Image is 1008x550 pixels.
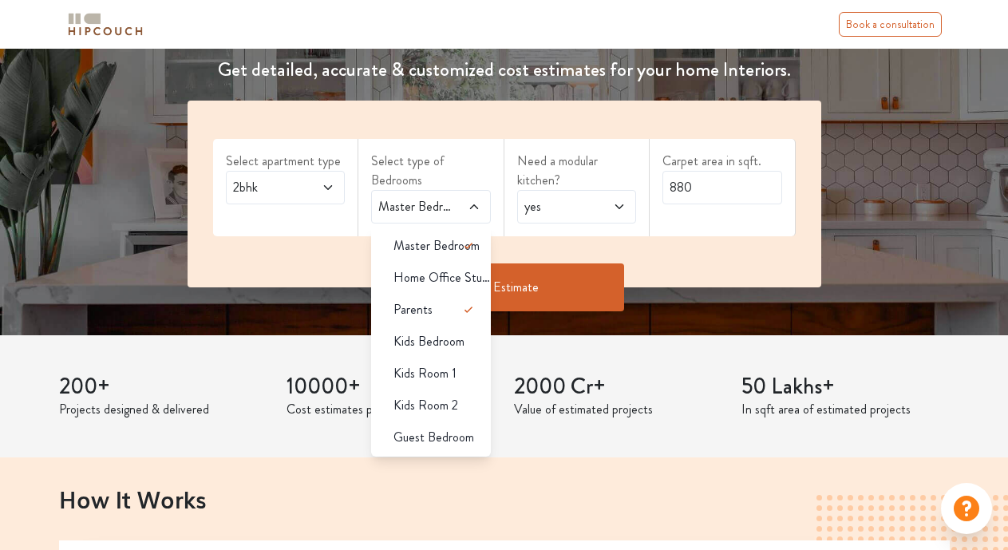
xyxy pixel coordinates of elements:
[393,236,480,255] span: Master Bedroom
[517,152,637,190] label: Need a modular kitchen?
[393,300,433,319] span: Parents
[662,152,782,171] label: Carpet area in sqft.
[741,374,950,401] h3: 50 Lakhs+
[59,374,267,401] h3: 200+
[178,58,831,81] h4: Get detailed, accurate & customized cost estimates for your home Interiors.
[839,12,942,37] div: Book a consultation
[514,374,722,401] h3: 2000 Cr+
[662,171,782,204] input: Enter area sqft
[393,396,458,415] span: Kids Room 2
[230,178,309,197] span: 2bhk
[385,263,624,311] button: Get Estimate
[59,485,950,512] h2: How It Works
[371,152,491,190] label: Select type of Bedrooms
[514,400,722,419] p: Value of estimated projects
[393,364,457,383] span: Kids Room 1
[393,332,464,351] span: Kids Bedroom
[226,152,346,171] label: Select apartment type
[65,10,145,38] img: logo-horizontal.svg
[393,268,491,287] span: Home Office Study
[65,6,145,42] span: logo-horizontal.svg
[375,197,454,216] span: Master Bedroom,Parents
[59,400,267,419] p: Projects designed & delivered
[393,428,474,447] span: Guest Bedroom
[521,197,600,216] span: yes
[287,374,495,401] h3: 10000+
[287,400,495,419] p: Cost estimates provided
[741,400,950,419] p: In sqft area of estimated projects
